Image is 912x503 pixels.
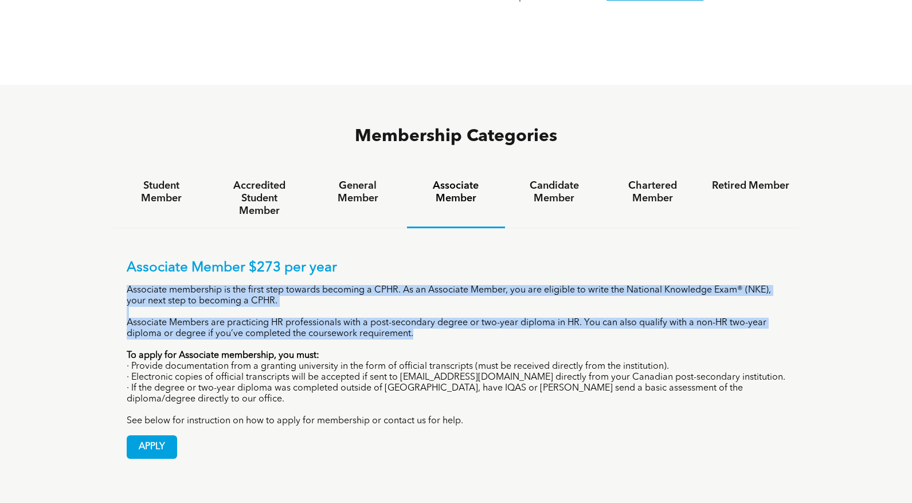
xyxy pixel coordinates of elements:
[127,383,786,405] p: · If the degree or two-year diploma was completed outside of [GEOGRAPHIC_DATA], have IQAS or [PER...
[127,435,177,459] a: APPLY
[355,128,557,145] span: Membership Categories
[127,372,786,383] p: · Electronic copies of official transcripts will be accepted if sent to [EMAIL_ADDRESS][DOMAIN_NA...
[127,318,786,340] p: Associate Members are practicing HR professionals with a post-secondary degree or two-year diplom...
[319,180,396,205] h4: General Member
[712,180,789,192] h4: Retired Member
[127,285,786,307] p: Associate membership is the first step towards becoming a CPHR. As an Associate Member, you are e...
[127,351,319,360] strong: To apply for Associate membership, you must:
[127,260,786,276] p: Associate Member $273 per year
[123,180,200,205] h4: Student Member
[515,180,593,205] h4: Candidate Member
[417,180,495,205] h4: Associate Member
[127,436,177,458] span: APPLY
[221,180,298,217] h4: Accredited Student Member
[127,361,786,372] p: · Provide documentation from a granting university in the form of official transcripts (must be r...
[614,180,691,205] h4: Chartered Member
[127,416,786,427] p: See below for instruction on how to apply for membership or contact us for help.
